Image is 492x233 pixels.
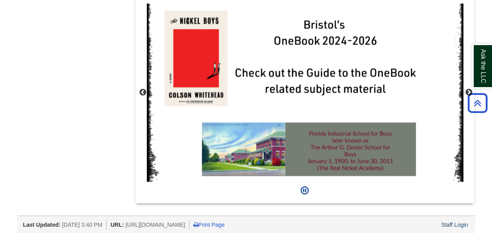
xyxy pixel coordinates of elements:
[193,222,225,228] a: Print Page
[193,222,198,228] i: Print Page
[147,4,463,182] div: This box contains rotating images
[298,182,311,199] button: Pause
[139,89,147,96] button: Previous
[441,222,468,228] a: Staff Login
[465,89,473,96] button: Next
[23,222,61,228] span: Last Updated:
[110,222,124,228] span: URL:
[62,222,102,228] span: [DATE] 3:40 PM
[465,98,490,108] a: Back to Top
[147,4,463,182] img: The Nickel Boys OneBook
[126,222,185,228] span: [URL][DOMAIN_NAME]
